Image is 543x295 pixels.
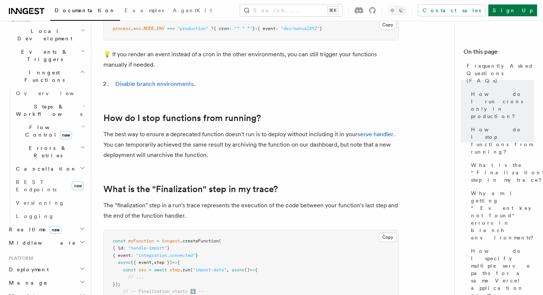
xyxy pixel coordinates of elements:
[120,2,168,20] a: Examples
[124,7,164,13] span: Examples
[6,239,76,247] span: Middleware
[131,26,133,31] span: .
[115,80,194,87] a: Disable branch environments
[170,267,180,272] span: step
[13,103,82,118] span: Steps & Workflows
[468,87,534,123] a: How do I run crons only in production?
[379,232,396,242] button: Copy
[113,238,126,244] span: const
[103,49,399,70] p: 💡 If you render an event instead of a cron in the other environments, you can still trigger your ...
[180,238,219,244] span: .createFunction
[177,260,180,265] span: {
[281,26,320,31] span: "dev/manualXYZ"
[190,267,193,272] span: (
[250,267,255,272] span: =>
[214,26,229,31] span: { cron
[118,260,131,265] span: async
[358,131,393,138] a: serve handler
[60,131,72,139] span: new
[177,26,208,31] span: "production"
[131,253,133,258] span: :
[157,238,159,244] span: =
[173,7,212,13] span: AgentKit
[6,223,87,236] button: Realtimenew
[167,245,170,251] span: }
[418,4,485,16] a: Contact sales
[13,162,87,175] button: Cancellation
[6,255,33,261] span: Platform
[193,267,226,272] span: "import-data"
[488,4,537,16] a: Sign Up
[219,238,221,244] span: (
[13,124,81,138] span: Flow Control
[113,26,131,31] span: process
[103,184,278,194] a: What is the "Finalization" step in my trace?
[240,4,342,16] button: Search...⌘K
[49,226,62,234] span: new
[6,276,87,289] button: Manage
[471,90,534,120] span: How do I run crons only in production?
[13,209,87,223] a: Logging
[13,196,87,209] a: Versioning
[6,236,87,249] button: Middleware
[113,245,123,251] span: { id
[468,158,534,187] a: What is the "Finalization" step in my trace?
[139,267,146,272] span: res
[6,266,49,273] span: Deployment
[162,238,180,244] span: inngest
[6,226,62,233] span: Realtime
[252,26,255,31] span: }
[123,267,136,272] span: const
[6,69,80,84] span: Inngest Functions
[128,274,144,279] span: // ...
[276,26,278,31] span: :
[16,200,65,206] span: Versioning
[172,260,177,265] span: =>
[13,144,80,159] span: Errors & Retries
[141,26,144,31] span: .
[468,123,534,158] a: How do I stop functions from running?
[6,24,87,45] button: Local Development
[103,129,399,160] p: The best way to ensure a deprecated function doesn't run is to deploy without including it in you...
[16,90,92,96] span: Overview
[167,26,175,31] span: ===
[6,263,87,276] button: Deployment
[232,267,245,272] span: async
[13,100,87,121] button: Steps & Workflows
[72,181,84,190] span: new
[180,267,190,272] span: .run
[113,282,120,287] span: });
[113,79,399,89] li: .
[144,26,164,31] span: NODE_ENV
[6,279,48,286] span: Manage
[13,165,77,172] span: Cancellation
[50,2,120,21] a: Documentation
[471,190,539,241] span: Why am I getting “Event key not found" errors in branch environments?
[154,260,172,265] span: step })
[195,253,198,258] span: }
[464,47,534,59] h4: On this page
[113,253,131,258] span: { event
[55,7,116,13] span: Documentation
[149,267,151,272] span: =
[226,267,229,272] span: ,
[154,267,167,272] span: await
[128,245,167,251] span: "handle-import"
[16,179,57,192] span: REST Endpoints
[123,245,126,251] span: :
[6,66,87,87] button: Inngest Functions
[13,141,87,162] button: Errors & Retries
[13,175,87,196] a: REST Endpointsnew
[388,6,406,15] button: Toggle dark mode
[16,213,54,219] span: Logging
[255,26,257,31] span: :
[257,26,276,31] span: { event
[6,48,81,63] span: Events & Triggers
[6,45,87,66] button: Events & Triggers
[328,7,338,14] kbd: ⌘K
[245,267,250,272] span: ()
[13,121,87,141] button: Flow Controlnew
[123,289,204,294] span: // -- Finalization starts ⬇️ --
[103,200,399,221] p: The "finalization" step in a run's trace represents the execution of the code between your functi...
[379,20,396,30] button: Copy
